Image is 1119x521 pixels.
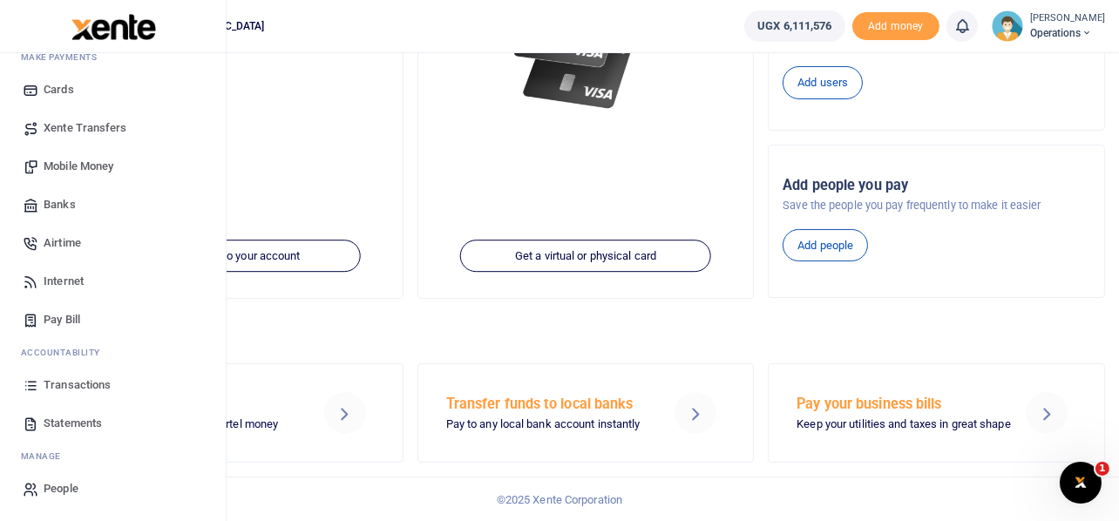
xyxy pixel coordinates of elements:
[71,14,156,40] img: logo-large
[44,376,111,394] span: Transactions
[1030,11,1105,26] small: [PERSON_NAME]
[1095,462,1109,476] span: 1
[44,196,76,213] span: Banks
[44,480,78,497] span: People
[852,12,939,41] li: Toup your wallet
[1060,462,1102,504] iframe: Intercom live chat
[446,396,652,413] h5: Transfer funds to local banks
[446,416,652,434] p: Pay to any local bank account instantly
[14,147,212,186] a: Mobile Money
[14,404,212,443] a: Statements
[737,10,851,42] li: Wallet ballance
[783,229,868,262] a: Add people
[417,363,755,463] a: Transfer funds to local banks Pay to any local bank account instantly
[14,470,212,508] a: People
[757,17,831,35] span: UGX 6,111,576
[852,12,939,41] span: Add money
[14,366,212,404] a: Transactions
[44,119,127,137] span: Xente Transfers
[66,321,1105,341] h4: Make a transaction
[14,71,212,109] a: Cards
[768,363,1105,463] a: Pay your business bills Keep your utilities and taxes in great shape
[992,10,1105,42] a: profile-user [PERSON_NAME] Operations
[30,51,98,64] span: ake Payments
[44,81,74,98] span: Cards
[70,19,156,32] a: logo-small logo-large logo-large
[1030,25,1105,41] span: Operations
[797,416,1002,434] p: Keep your utilities and taxes in great shape
[44,158,113,175] span: Mobile Money
[14,443,212,470] li: M
[783,177,1090,194] h5: Add people you pay
[852,18,939,31] a: Add money
[109,240,360,273] a: Add funds to your account
[14,186,212,224] a: Banks
[797,396,1002,413] h5: Pay your business bills
[783,197,1090,214] p: Save the people you pay frequently to make it easier
[44,311,80,328] span: Pay Bill
[14,109,212,147] a: Xente Transfers
[14,262,212,301] a: Internet
[30,450,62,463] span: anage
[14,301,212,339] a: Pay Bill
[14,224,212,262] a: Airtime
[783,66,863,99] a: Add users
[34,346,100,359] span: countability
[14,44,212,71] li: M
[14,339,212,366] li: Ac
[744,10,844,42] a: UGX 6,111,576
[66,363,404,463] a: Send Mobile Money MTN mobile money and Airtel money
[992,10,1023,42] img: profile-user
[460,240,711,273] a: Get a virtual or physical card
[44,273,84,290] span: Internet
[44,234,81,252] span: Airtime
[44,415,102,432] span: Statements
